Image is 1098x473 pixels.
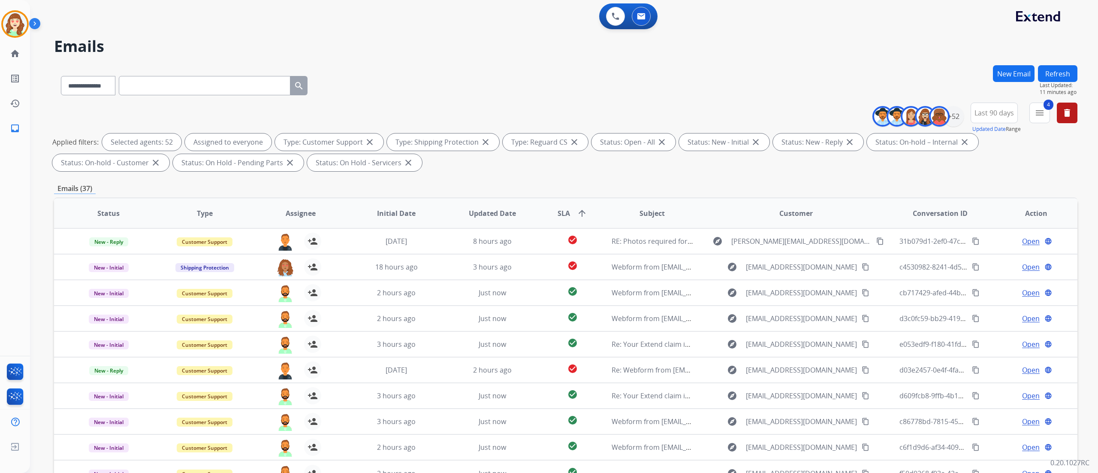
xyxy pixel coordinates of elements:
p: 0.20.1027RC [1050,458,1089,468]
span: [EMAIL_ADDRESS][DOMAIN_NAME] [746,442,857,452]
span: c6f1d9d6-af34-4095-ad7a-685a042cbc76 [899,443,1029,452]
mat-icon: language [1044,418,1052,425]
span: 4 [1044,100,1053,110]
mat-icon: language [1044,340,1052,348]
mat-icon: person_add [308,288,318,298]
mat-icon: content_copy [972,289,980,297]
div: Status: On-hold - Customer [52,154,169,171]
span: Open [1022,236,1040,246]
span: Open [1022,416,1040,427]
img: agent-avatar [277,233,294,251]
span: New - Initial [89,289,129,298]
span: Open [1022,313,1040,324]
mat-icon: person_add [308,391,318,401]
button: Updated Date [972,126,1006,133]
mat-icon: check_circle [567,261,578,271]
span: 2 hours ago [473,365,512,375]
mat-icon: search [294,81,304,91]
mat-icon: delete [1062,108,1072,118]
span: 11 minutes ago [1040,89,1077,96]
mat-icon: content_copy [862,263,869,271]
span: Just now [479,443,506,452]
mat-icon: close [480,137,491,147]
mat-icon: content_copy [972,392,980,400]
mat-icon: check_circle [567,415,578,425]
span: [EMAIL_ADDRESS][DOMAIN_NAME] [746,416,857,427]
span: d609fcb8-9ffb-4b19-ac3d-822db8d85e98 [899,391,1029,400]
img: agent-avatar [277,413,294,431]
span: New - Initial [89,418,129,427]
mat-icon: language [1044,315,1052,322]
mat-icon: arrow_upward [577,208,587,218]
div: Status: On-hold – Internal [867,133,978,151]
span: Range [972,125,1021,133]
span: New - Initial [89,392,129,401]
span: Status [97,208,120,218]
div: Status: On Hold - Pending Parts [173,154,304,171]
img: agent-avatar [277,387,294,405]
div: Type: Shipping Protection [387,133,499,151]
span: Customer [779,208,813,218]
mat-icon: menu [1035,108,1045,118]
span: [EMAIL_ADDRESS][DOMAIN_NAME] [746,262,857,272]
mat-icon: explore [727,288,737,298]
span: 2 hours ago [377,443,416,452]
mat-icon: check_circle [567,364,578,374]
div: Status: On Hold - Servicers [307,154,422,171]
mat-icon: close [365,137,375,147]
mat-icon: person_add [308,416,318,427]
span: Re: Your Extend claim is being reviewed [612,340,739,349]
span: [DATE] [386,365,407,375]
div: Type: Customer Support [275,133,383,151]
mat-icon: explore [727,391,737,401]
mat-icon: close [151,158,161,168]
mat-icon: content_copy [862,366,869,374]
span: Customer Support [177,340,232,349]
h2: Emails [54,38,1077,55]
p: Emails (37) [54,183,96,194]
span: Shipping Protection [175,263,234,272]
span: Open [1022,262,1040,272]
mat-icon: content_copy [862,392,869,400]
mat-icon: content_copy [972,340,980,348]
mat-icon: close [657,137,667,147]
span: New - Reply [89,366,128,375]
span: Open [1022,339,1040,349]
mat-icon: explore [727,365,737,375]
mat-icon: check_circle [567,235,578,245]
span: Webform from [EMAIL_ADDRESS][DOMAIN_NAME] on [DATE] [612,262,806,272]
p: Applied filters: [52,137,99,147]
span: Just now [479,288,506,297]
button: Last 90 days [971,103,1018,123]
span: Customer Support [177,237,232,246]
img: agent-avatar [277,361,294,379]
img: agent-avatar [277,336,294,354]
img: agent-avatar [277,310,294,328]
mat-icon: explore [727,416,737,427]
span: Just now [479,340,506,349]
span: 18 hours ago [375,262,418,272]
span: Last Updated: [1040,82,1077,89]
div: Type: Reguard CS [503,133,588,151]
mat-icon: check_circle [567,338,578,348]
mat-icon: list_alt [10,73,20,84]
span: 2 hours ago [377,314,416,323]
img: avatar [3,12,27,36]
span: Just now [479,391,506,400]
span: 8 hours ago [473,236,512,246]
div: Status: Open - All [591,133,676,151]
mat-icon: close [285,158,295,168]
mat-icon: person_add [308,313,318,324]
span: c86778bd-7815-457d-ba7d-e60f23d687e3 [899,417,1032,426]
mat-icon: person_add [308,236,318,246]
span: Open [1022,442,1040,452]
span: c4530982-8241-4d54-b5c0-dea21245232f [899,262,1030,272]
span: 3 hours ago [377,340,416,349]
img: agent-avatar [277,284,294,302]
span: Webform from [EMAIL_ADDRESS][DOMAIN_NAME] on [DATE] [612,288,806,297]
span: RE: Photos required for your Reguard claim [612,236,752,246]
span: Open [1022,391,1040,401]
mat-icon: content_copy [862,289,869,297]
mat-icon: person_add [308,365,318,375]
img: agent-avatar [277,258,294,276]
